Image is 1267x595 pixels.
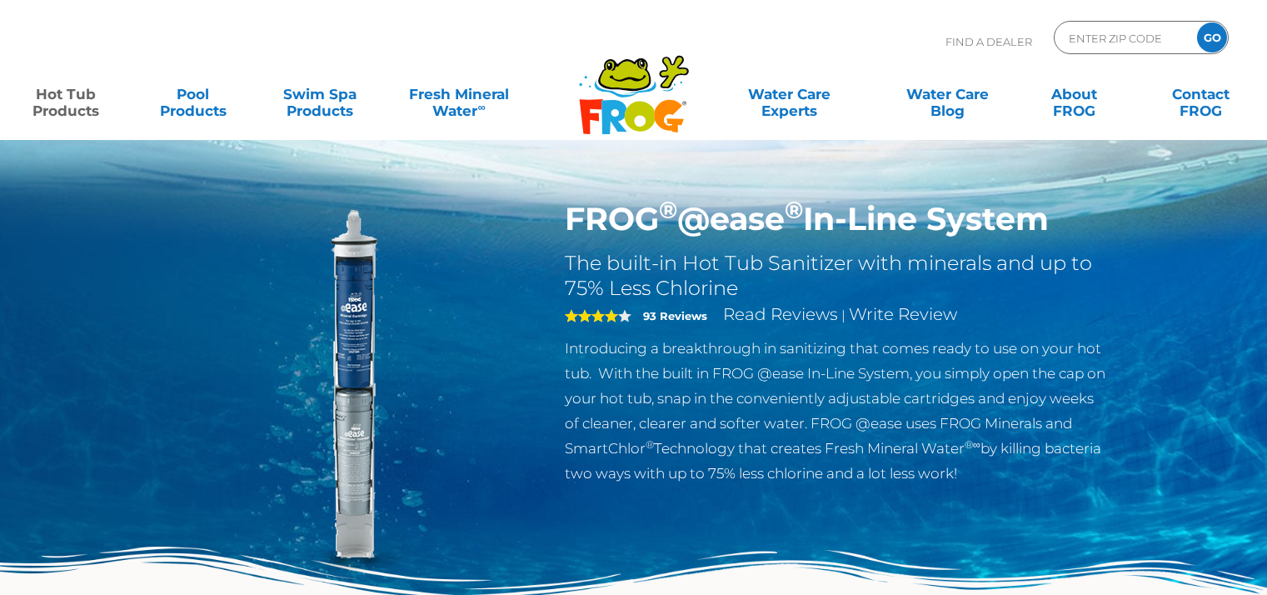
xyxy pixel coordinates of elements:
a: AboutFROG [1025,77,1123,111]
a: Water CareExperts [709,77,870,111]
a: PoolProducts [143,77,242,111]
a: Fresh MineralWater∞ [397,77,521,111]
sup: ∞ [477,101,485,113]
sup: ®∞ [965,438,980,451]
h1: FROG @ease In-Line System [565,200,1109,238]
a: Hot TubProducts [17,77,115,111]
a: Swim SpaProducts [271,77,369,111]
a: Read Reviews [723,304,838,324]
strong: 93 Reviews [643,309,707,322]
sup: ® [785,195,803,224]
input: GO [1197,22,1227,52]
a: Write Review [849,304,957,324]
img: Frog Products Logo [570,33,698,135]
h2: The built-in Hot Tub Sanitizer with minerals and up to 75% Less Chlorine [565,251,1109,301]
sup: ® [646,438,654,451]
a: Water CareBlog [898,77,996,111]
a: ContactFROG [1152,77,1250,111]
img: inline-system.png [159,200,541,582]
span: 4 [565,309,618,322]
sup: ® [659,195,677,224]
p: Find A Dealer [945,21,1032,62]
p: Introducing a breakthrough in sanitizing that comes ready to use on your hot tub. With the built ... [565,336,1109,486]
span: | [841,307,845,323]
